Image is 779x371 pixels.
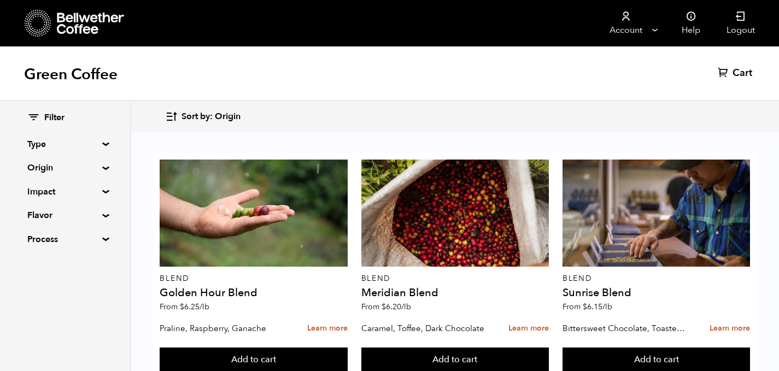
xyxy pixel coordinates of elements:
span: From [563,302,612,312]
p: Blend [361,275,549,282]
span: $ [180,302,184,312]
p: Bittersweet Chocolate, Toasted Marshmallow, Candied Orange, Praline [563,320,690,337]
h4: Meridian Blend [361,287,549,298]
span: $ [382,302,386,312]
span: Filter [44,112,65,124]
p: Blend [160,275,347,282]
p: Caramel, Toffee, Dark Chocolate [361,320,489,337]
span: /lb [401,302,411,312]
span: /lb [200,302,209,312]
p: Blend [563,275,750,282]
summary: Impact [27,185,103,198]
h4: Golden Hour Blend [160,287,347,298]
span: $ [583,302,587,312]
h1: Green Coffee [24,64,118,84]
bdi: 6.25 [180,302,209,312]
a: Learn more [710,317,750,340]
span: /lb [602,302,612,312]
p: Praline, Raspberry, Ganache [160,320,288,337]
bdi: 6.15 [583,302,612,312]
a: Learn more [307,317,348,340]
summary: Origin [27,161,103,174]
button: Sort by: Origin [165,104,241,129]
summary: Flavor [27,209,103,222]
summary: Type [27,138,103,151]
a: Learn more [508,317,549,340]
a: Cart [718,67,755,80]
summary: Process [27,233,103,246]
span: From [361,302,411,312]
bdi: 6.20 [382,302,411,312]
span: Cart [733,67,752,80]
span: From [160,302,209,312]
span: Sort by: Origin [181,111,241,123]
h4: Sunrise Blend [563,287,750,298]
